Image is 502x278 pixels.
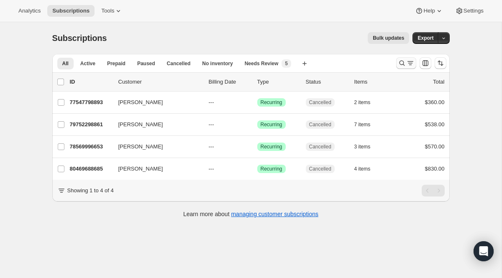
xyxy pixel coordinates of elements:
nav: Pagination [422,185,445,196]
span: [PERSON_NAME] [118,98,163,107]
span: 7 items [354,121,371,128]
span: Prepaid [107,60,125,67]
span: $570.00 [425,143,445,150]
div: 78569996653[PERSON_NAME]---SuccessRecurringCancelled3 items$570.00 [70,141,445,153]
button: 3 items [354,141,380,153]
span: Active [80,60,95,67]
button: Search and filter results [396,57,416,69]
div: Type [257,78,299,86]
div: Open Intercom Messenger [474,241,494,261]
span: --- [209,99,214,105]
button: [PERSON_NAME] [113,96,197,109]
span: 4 items [354,166,371,172]
button: 2 items [354,97,380,108]
span: Help [423,8,435,14]
button: [PERSON_NAME] [113,162,197,176]
button: Analytics [13,5,46,17]
button: [PERSON_NAME] [113,140,197,153]
span: 3 items [354,143,371,150]
span: 2 items [354,99,371,106]
button: 7 items [354,119,380,130]
span: All [62,60,69,67]
span: 5 [285,60,288,67]
button: Sort the results [435,57,446,69]
span: Subscriptions [52,33,107,43]
button: Tools [96,5,128,17]
span: $830.00 [425,166,445,172]
span: Bulk updates [373,35,404,41]
button: Subscriptions [47,5,95,17]
button: [PERSON_NAME] [113,118,197,131]
span: No inventory [202,60,233,67]
span: --- [209,166,214,172]
span: Tools [101,8,114,14]
div: 80469688685[PERSON_NAME]---SuccessRecurringCancelled4 items$830.00 [70,163,445,175]
span: Settings [464,8,484,14]
p: ID [70,78,112,86]
a: managing customer subscriptions [231,211,318,217]
span: Cancelled [309,143,331,150]
span: Subscriptions [52,8,90,14]
button: Bulk updates [368,32,409,44]
div: 77547798893[PERSON_NAME]---SuccessRecurringCancelled2 items$360.00 [70,97,445,108]
button: Customize table column order and visibility [420,57,431,69]
span: [PERSON_NAME] [118,120,163,129]
span: Analytics [18,8,41,14]
span: Cancelled [309,99,331,106]
div: 79752298861[PERSON_NAME]---SuccessRecurringCancelled7 items$538.00 [70,119,445,130]
span: Recurring [261,166,282,172]
p: 78569996653 [70,143,112,151]
span: Recurring [261,143,282,150]
span: Export [417,35,433,41]
span: Recurring [261,121,282,128]
p: Status [306,78,348,86]
div: Items [354,78,396,86]
button: Create new view [298,58,311,69]
button: Help [410,5,448,17]
span: Cancelled [309,121,331,128]
div: IDCustomerBilling DateTypeStatusItemsTotal [70,78,445,86]
span: --- [209,121,214,128]
span: $360.00 [425,99,445,105]
span: Cancelled [309,166,331,172]
span: $538.00 [425,121,445,128]
button: Export [412,32,438,44]
p: Customer [118,78,202,86]
p: 80469688685 [70,165,112,173]
p: 77547798893 [70,98,112,107]
span: --- [209,143,214,150]
p: Total [433,78,444,86]
button: 4 items [354,163,380,175]
button: Settings [450,5,489,17]
p: 79752298861 [70,120,112,129]
p: Learn more about [183,210,318,218]
p: Showing 1 to 4 of 4 [67,186,114,195]
span: Cancelled [167,60,191,67]
span: [PERSON_NAME] [118,143,163,151]
span: [PERSON_NAME] [118,165,163,173]
span: Paused [137,60,155,67]
span: Needs Review [245,60,279,67]
span: Recurring [261,99,282,106]
p: Billing Date [209,78,251,86]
